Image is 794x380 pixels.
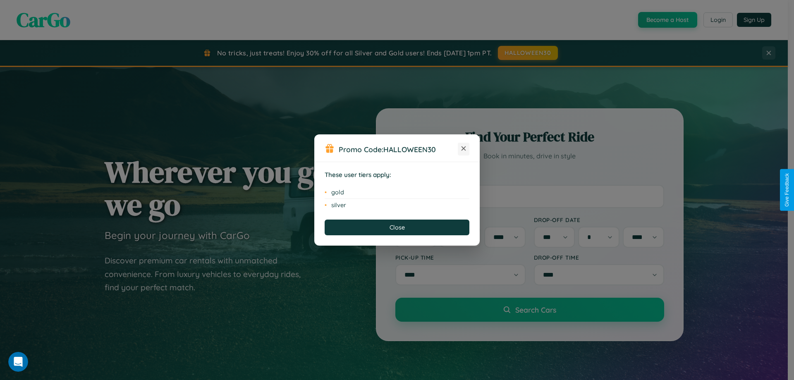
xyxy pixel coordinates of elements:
[325,220,469,235] button: Close
[325,199,469,211] li: silver
[8,352,28,372] iframe: Intercom live chat
[325,171,391,179] strong: These user tiers apply:
[784,173,790,207] div: Give Feedback
[339,145,458,154] h3: Promo Code:
[325,186,469,199] li: gold
[383,145,436,154] b: HALLOWEEN30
